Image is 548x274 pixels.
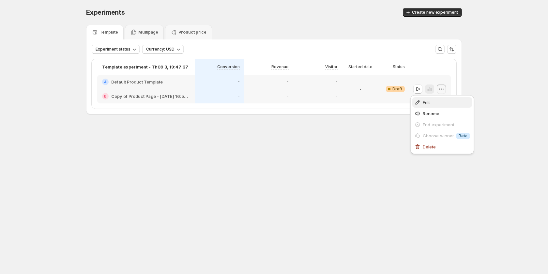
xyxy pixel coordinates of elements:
p: - [336,94,338,99]
p: - [238,94,240,99]
span: Rename [423,111,439,116]
p: - [287,79,289,84]
p: Template [99,30,118,35]
p: Revenue [271,64,289,69]
p: Status [393,64,405,69]
button: Rename [412,108,472,119]
span: Experiment status [96,47,130,52]
h2: Copy of Product Page - [DATE] 16:53:53 [111,93,190,99]
span: Create new experiment [412,10,458,15]
span: Experiments [86,8,125,16]
span: Delete [423,144,436,149]
h2: B [104,94,107,98]
p: - [359,86,361,92]
span: Draft [392,86,402,92]
button: Delete [412,142,472,152]
p: - [238,79,240,84]
p: - [287,94,289,99]
button: Currency: USD [142,45,184,54]
span: Beta [459,133,467,139]
p: - [336,79,338,84]
span: Edit [423,100,430,105]
span: Currency: USD [146,47,175,52]
button: Experiment status [92,45,140,54]
p: Template experiment - Th09 3, 19:47:37 [102,64,188,70]
p: Conversion [217,64,240,69]
button: Create new experiment [403,8,462,17]
h2: A [104,80,107,84]
button: Sort the results [447,45,456,54]
button: Choose winnerInfoBeta [412,130,472,141]
span: End experiment [423,122,454,127]
p: Started date [348,64,373,69]
button: Edit [412,97,472,108]
p: Visitor [325,64,338,69]
p: Multipage [138,30,158,35]
button: End experiment [412,119,472,130]
h2: Default Product Template [111,79,163,85]
span: Choose winner [423,133,454,138]
p: Product price [178,30,206,35]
